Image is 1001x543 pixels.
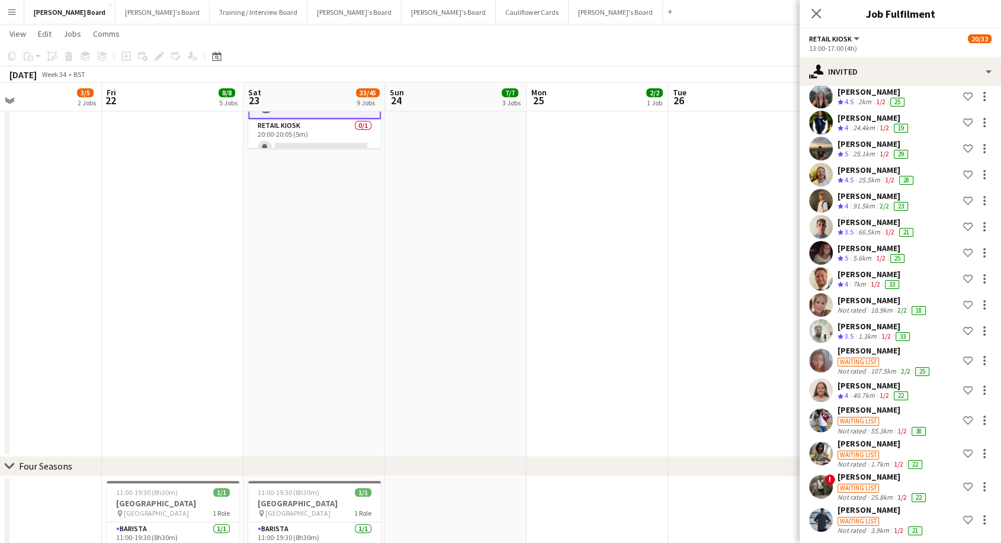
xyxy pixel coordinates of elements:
h3: [GEOGRAPHIC_DATA] [248,498,381,509]
button: Cauliflower Cards [496,1,569,24]
span: 22 [105,94,116,107]
div: 1.7km [868,460,891,469]
app-skills-label: 1/2 [876,253,885,262]
div: [PERSON_NAME] [838,217,916,227]
div: 25 [890,254,904,263]
div: Not rated [838,460,868,469]
div: [DATE] [9,69,37,81]
div: Waiting list [838,484,879,493]
div: 25 [890,98,904,107]
button: [PERSON_NAME]'s Board [115,1,210,24]
div: 7km [851,279,868,290]
span: 1 Role [354,509,371,518]
div: [PERSON_NAME] [838,113,910,123]
div: Not rated [838,426,868,436]
div: 55.3km [868,426,895,436]
div: 29 [894,150,908,159]
div: 1.3km [856,332,879,342]
div: [PERSON_NAME] [838,471,928,482]
app-skills-label: 1/2 [880,149,889,158]
app-skills-label: 2/2 [880,201,889,210]
div: Waiting list [838,451,879,460]
div: Not rated [838,367,868,376]
span: 4.5 [845,97,854,106]
div: 24.4km [851,123,877,133]
div: [PERSON_NAME] [838,505,925,515]
div: [PERSON_NAME] [838,86,907,97]
span: [GEOGRAPHIC_DATA] [124,509,189,518]
div: 21 [899,228,913,237]
span: 4 [845,279,848,288]
app-skills-label: 1/2 [880,391,889,400]
button: [PERSON_NAME]'s Board [402,1,496,24]
button: [PERSON_NAME] Board [24,1,115,24]
span: 24 [388,94,404,107]
div: 40.7km [851,391,877,401]
span: 5 [845,149,848,158]
span: Comms [93,28,120,39]
div: [PERSON_NAME] [838,404,928,415]
app-skills-label: 1/2 [894,460,903,468]
button: Retail Kiosk [809,34,861,43]
h3: [GEOGRAPHIC_DATA] [107,498,239,509]
span: 25 [530,94,547,107]
span: 3/5 [77,88,94,97]
app-skills-label: 2/2 [901,367,910,375]
div: Not rated [838,526,868,535]
app-skills-label: 1/2 [871,279,880,288]
div: [PERSON_NAME] [838,139,910,149]
span: Jobs [63,28,81,39]
div: Not rated [838,306,868,315]
div: [PERSON_NAME] [838,321,912,332]
app-skills-label: 1/2 [885,227,894,236]
span: 26 [671,94,686,107]
span: Mon [531,87,547,98]
span: View [9,28,26,39]
div: [PERSON_NAME] [838,165,916,175]
span: Fri [107,87,116,98]
div: 23 [894,202,908,211]
div: [PERSON_NAME] [838,380,910,391]
div: 9 Jobs [357,98,379,107]
a: Edit [33,26,56,41]
span: Tue [673,87,686,98]
app-card-role: Retail Kiosk0/120:00-20:05 (5m) [248,119,381,159]
div: 66.5km [856,227,883,237]
span: 5 [845,253,848,262]
div: 22 [894,391,908,400]
app-skills-label: 1/2 [897,426,907,435]
div: 18 [912,306,926,315]
app-skills-label: 1/2 [881,332,891,340]
span: 4.5 [845,175,854,184]
button: [PERSON_NAME]'s Board [569,1,663,24]
div: Four Seasons [19,460,72,472]
div: BST [73,70,85,79]
div: 3 Jobs [502,98,521,107]
span: 3.5 [845,227,854,236]
span: 33/45 [356,88,380,97]
div: [PERSON_NAME] [838,269,901,279]
a: View [5,26,31,41]
span: 4 [845,123,848,132]
span: Week 34 [39,70,69,79]
div: [PERSON_NAME] [838,438,925,449]
button: [PERSON_NAME]'s Board [307,1,402,24]
span: [GEOGRAPHIC_DATA] [265,509,331,518]
a: Comms [88,26,124,41]
div: 1 Job [647,98,662,107]
span: 7/7 [502,88,518,97]
div: Waiting list [838,358,879,367]
button: Training / Interview Board [210,1,307,24]
div: 33 [896,332,910,341]
div: 33 [885,280,899,289]
div: 21 [908,526,922,535]
span: 20/32 [968,34,992,43]
span: 4 [845,201,848,210]
div: 3.9km [868,526,891,535]
div: 28 [899,176,913,185]
div: 22 [912,493,926,502]
div: 18.9km [868,306,895,315]
div: 5 Jobs [219,98,238,107]
div: [PERSON_NAME] [838,191,910,201]
h3: Job Fulfilment [800,6,1001,21]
